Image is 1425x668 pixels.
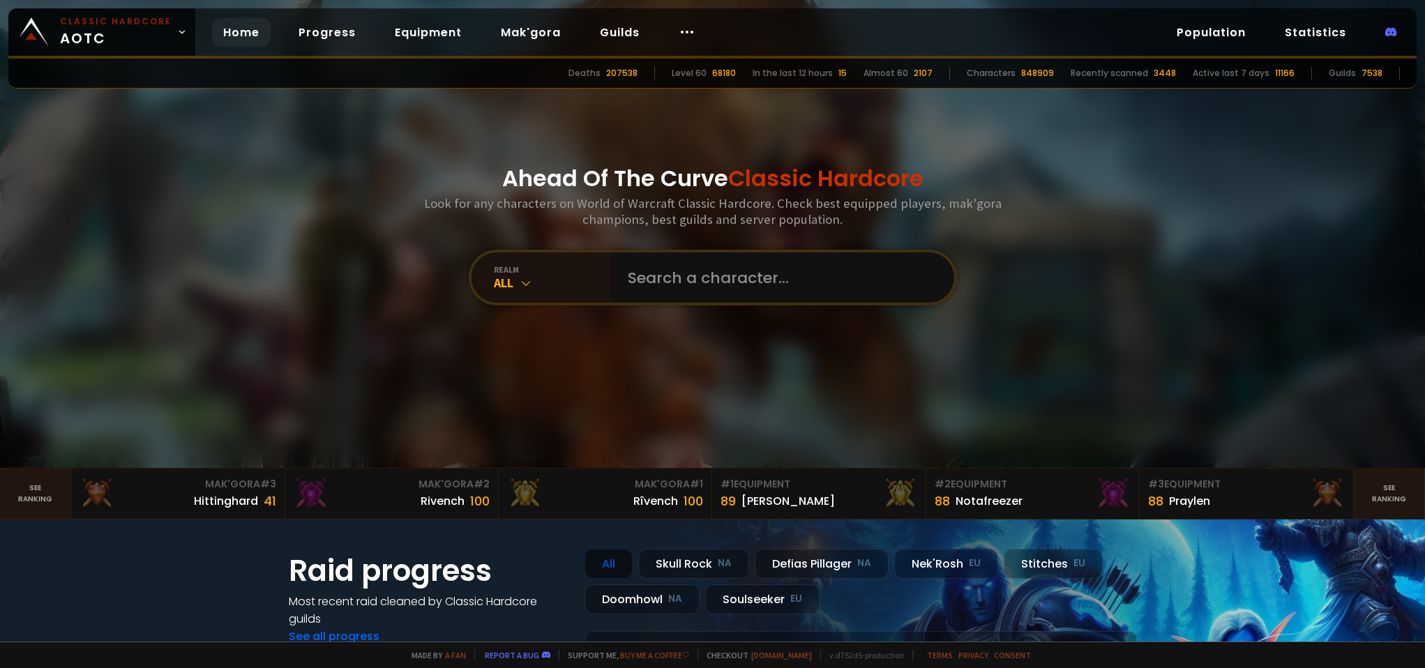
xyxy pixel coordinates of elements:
[60,15,172,28] small: Classic Hardcore
[470,492,490,510] div: 100
[728,162,923,194] span: Classic Hardcore
[956,492,1023,510] div: Notafreezer
[1021,67,1054,79] div: 848909
[507,477,703,492] div: Mak'Gora
[721,477,917,492] div: Equipment
[1275,67,1295,79] div: 11166
[260,477,276,491] span: # 3
[494,275,611,291] div: All
[721,477,734,491] span: # 1
[589,18,651,47] a: Guilds
[194,492,258,510] div: Hittinghard
[419,195,1007,227] h3: Look for any characters on World of Warcraft Classic Hardcore. Check best equipped players, mak'g...
[585,549,633,579] div: All
[958,650,988,660] a: Privacy
[559,650,689,660] span: Support me,
[1274,18,1357,47] a: Statistics
[1073,556,1085,570] small: EU
[71,469,285,519] a: Mak'Gora#3Hittinghard41
[1354,469,1425,519] a: Seeranking
[967,67,1016,79] div: Characters
[289,549,568,593] h1: Raid progress
[927,650,953,660] a: Terms
[894,549,998,579] div: Nek'Rosh
[606,67,638,79] div: 207538
[60,15,172,49] span: AOTC
[494,264,611,275] div: realm
[705,584,820,614] div: Soulseeker
[914,67,933,79] div: 2107
[935,477,1131,492] div: Equipment
[287,18,367,47] a: Progress
[1148,492,1163,510] div: 88
[294,477,490,492] div: Mak'Gora
[499,469,712,519] a: Mak'Gora#1Rîvench100
[1329,67,1356,79] div: Guilds
[838,67,847,79] div: 15
[619,252,937,303] input: Search a character...
[1148,477,1164,491] span: # 3
[474,477,490,491] span: # 2
[289,593,568,628] h4: Most recent raid cleaned by Classic Hardcore guilds
[1004,549,1103,579] div: Stitches
[969,556,981,570] small: EU
[790,592,802,606] small: EU
[421,492,465,510] div: Rivench
[1140,469,1353,519] a: #3Equipment88Praylen
[1071,67,1148,79] div: Recently scanned
[485,650,539,660] a: Report a bug
[755,549,889,579] div: Defias Pillager
[289,628,379,644] a: See all progress
[721,492,736,510] div: 89
[864,67,908,79] div: Almost 60
[718,556,732,570] small: NA
[994,650,1031,660] a: Consent
[445,650,466,660] a: a fan
[638,549,749,579] div: Skull Rock
[1148,477,1344,492] div: Equipment
[672,67,707,79] div: Level 60
[741,492,835,510] div: [PERSON_NAME]
[620,650,689,660] a: Buy me a coffee
[633,492,678,510] div: Rîvench
[935,477,951,491] span: # 2
[751,650,812,660] a: [DOMAIN_NAME]
[668,592,682,606] small: NA
[926,469,1140,519] a: #2Equipment88Notafreezer
[264,492,276,510] div: 41
[1362,67,1382,79] div: 7538
[753,67,833,79] div: In the last 12 hours
[698,650,812,660] span: Checkout
[935,492,950,510] div: 88
[212,18,271,47] a: Home
[684,492,703,510] div: 100
[384,18,473,47] a: Equipment
[1169,492,1210,510] div: Praylen
[712,469,926,519] a: #1Equipment89[PERSON_NAME]
[403,650,466,660] span: Made by
[568,67,601,79] div: Deaths
[1166,18,1257,47] a: Population
[1193,67,1269,79] div: Active last 7 days
[502,162,923,195] h1: Ahead Of The Curve
[8,8,195,56] a: Classic HardcoreAOTC
[857,556,871,570] small: NA
[820,650,904,660] span: v. d752d5 - production
[585,631,1137,668] a: [DATE]zgpetri on godDefias Pillager8 /90
[490,18,572,47] a: Mak'gora
[285,469,499,519] a: Mak'Gora#2Rivench100
[712,67,736,79] div: 68180
[1154,67,1176,79] div: 3448
[80,477,276,492] div: Mak'Gora
[690,477,703,491] span: # 1
[585,584,700,614] div: Doomhowl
